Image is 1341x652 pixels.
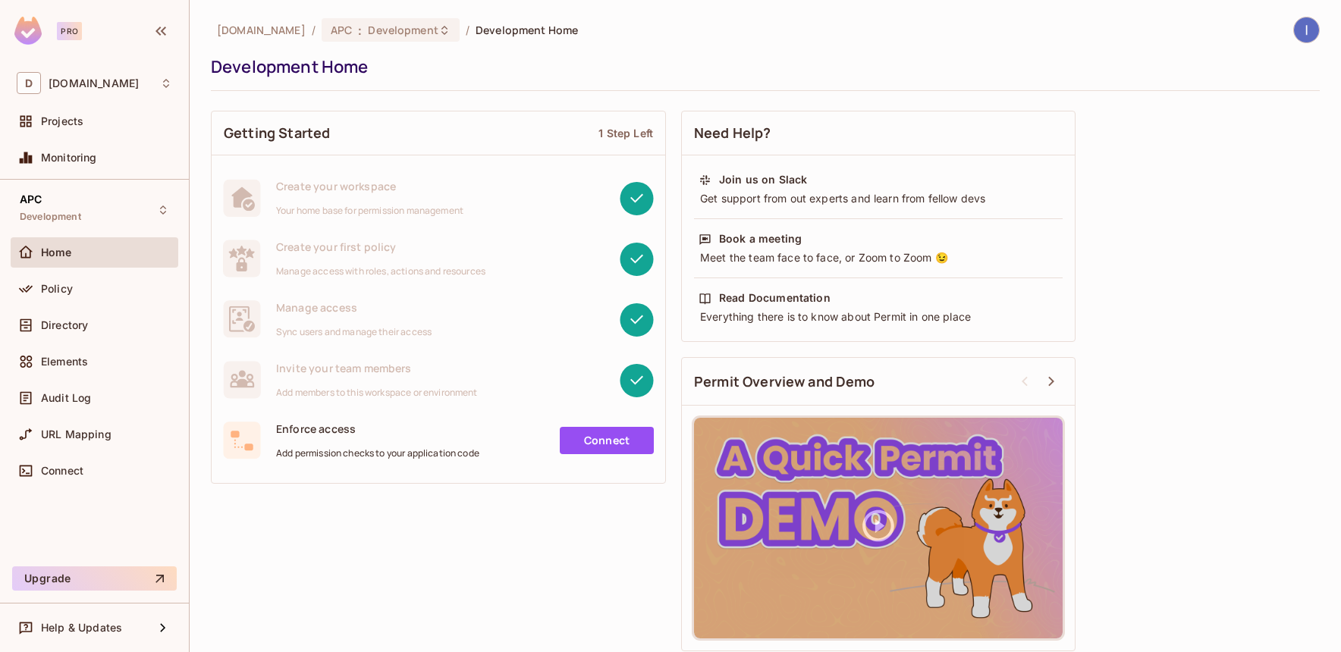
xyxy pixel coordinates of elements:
span: Connect [41,465,83,477]
span: Need Help? [694,124,771,143]
div: Join us on Slack [719,172,807,187]
span: Help & Updates [41,622,122,634]
span: Development [20,211,81,223]
span: Development Home [476,23,578,37]
div: Development Home [211,55,1312,78]
span: APC [20,193,42,205]
span: Enforce access [276,422,479,436]
li: / [312,23,316,37]
span: Sync users and manage their access [276,326,432,338]
span: Create your workspace [276,179,463,193]
span: Development [368,23,438,37]
span: Create your first policy [276,240,485,254]
span: D [17,72,41,94]
span: Projects [41,115,83,127]
span: Your home base for permission management [276,205,463,217]
span: Policy [41,283,73,295]
span: Workspace: deacero.com [49,77,139,89]
span: Directory [41,319,88,331]
div: Book a meeting [719,231,802,246]
span: the active workspace [217,23,306,37]
div: Meet the team face to face, or Zoom to Zoom 😉 [699,250,1058,265]
li: / [466,23,470,37]
span: URL Mapping [41,428,111,440]
a: Connect [560,427,654,454]
div: Pro [57,22,82,40]
span: Invite your team members [276,361,478,375]
span: Audit Log [41,392,91,404]
span: : [357,24,363,36]
span: APC [331,23,352,37]
span: Getting Started [224,124,330,143]
span: Add members to this workspace or environment [276,387,478,399]
span: Add permission checks to your application code [276,447,479,459]
img: IVAN JEANCARLO TIRADO MORALES [1294,17,1319,42]
div: Read Documentation [719,290,831,306]
div: Get support from out experts and learn from fellow devs [699,191,1058,206]
span: Manage access [276,300,432,315]
img: SReyMgAAAABJRU5ErkJggg== [14,17,42,45]
span: Home [41,246,72,259]
span: Monitoring [41,152,97,164]
button: Upgrade [12,566,177,591]
span: Permit Overview and Demo [694,372,875,391]
span: Elements [41,356,88,368]
div: 1 Step Left [598,126,653,140]
div: Everything there is to know about Permit in one place [699,309,1058,324]
span: Manage access with roles, actions and resources [276,265,485,277]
